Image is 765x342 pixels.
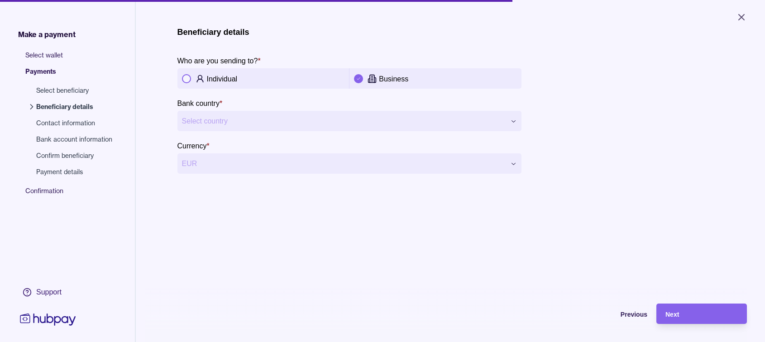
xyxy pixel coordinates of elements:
span: Contact information [36,119,112,128]
div: Support [36,287,62,297]
span: Previous [621,311,647,318]
span: Payment details [36,167,112,176]
h1: Beneficiary details [177,27,249,37]
p: Bank country [177,100,220,107]
label: Who are you sending to? [177,55,261,66]
label: Bank country [177,98,223,109]
span: Confirmation [25,186,121,203]
button: Next [656,304,747,324]
p: Business [379,75,408,83]
p: Individual [207,75,238,83]
p: Currency [177,142,207,150]
span: Next [665,311,679,318]
p: Who are you sending to? [177,57,258,65]
span: Select beneficiary [36,86,112,95]
span: Make a payment [18,29,76,40]
span: Beneficiary details [36,102,112,111]
span: Payments [25,67,121,83]
label: Currency [177,140,210,151]
span: Bank account information [36,135,112,144]
span: Confirm beneficiary [36,151,112,160]
button: Previous [557,304,647,324]
button: Close [725,7,758,27]
a: Support [18,283,78,302]
span: Select wallet [25,51,121,67]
